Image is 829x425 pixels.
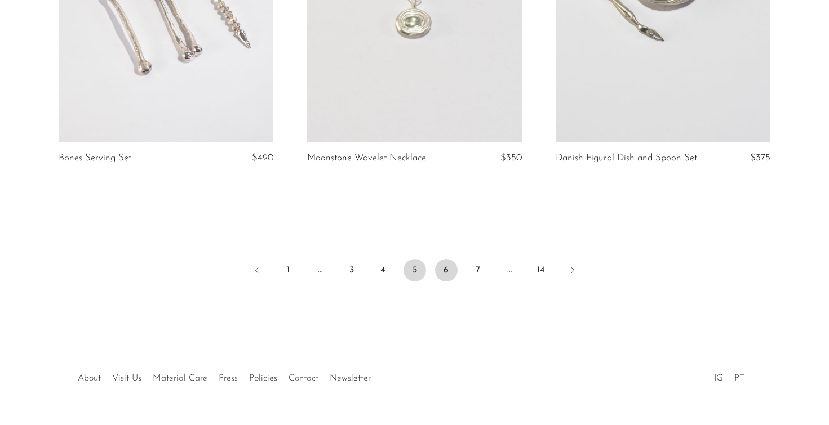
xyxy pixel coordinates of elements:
a: IG [714,374,723,383]
a: About [78,374,101,383]
a: 6 [435,259,458,281]
a: Danish Figural Dish and Spoon Set [556,153,697,163]
a: Previous [246,259,268,284]
span: $490 [252,153,273,163]
a: Bones Serving Set [59,153,131,163]
a: Moonstone Wavelet Necklace [307,153,426,163]
a: Visit Us [112,374,141,383]
span: $350 [500,153,522,163]
a: Next [561,259,584,284]
span: 5 [404,259,426,281]
a: 14 [530,259,552,281]
a: 3 [340,259,363,281]
span: $375 [750,153,770,163]
a: Material Care [153,374,207,383]
a: Policies [249,374,277,383]
a: Contact [289,374,318,383]
a: Press [219,374,238,383]
a: 4 [372,259,394,281]
a: 1 [277,259,300,281]
ul: Social Medias [708,365,750,386]
span: … [309,259,331,281]
ul: Quick links [72,365,376,386]
a: PT [734,374,744,383]
span: … [498,259,521,281]
a: 7 [467,259,489,281]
